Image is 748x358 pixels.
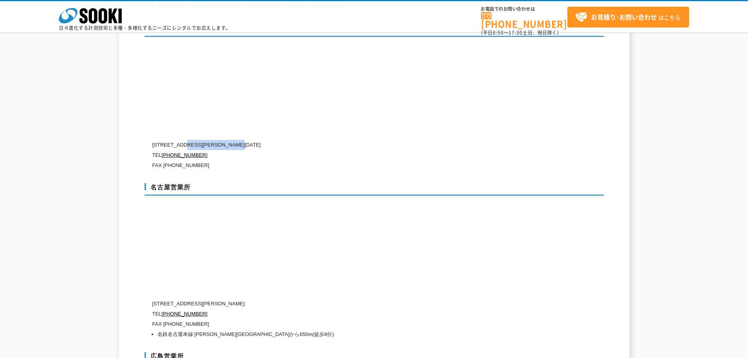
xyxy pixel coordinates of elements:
strong: お見積り･お問い合わせ [591,12,657,22]
li: 名鉄名古屋本線 [PERSON_NAME][GEOGRAPHIC_DATA]から650m(徒歩8分) [157,329,529,340]
p: TEL [152,309,529,319]
span: 8:50 [493,29,504,36]
p: FAX [PHONE_NUMBER] [152,160,529,171]
span: (平日 ～ 土日、祝日除く) [481,29,559,36]
p: [STREET_ADDRESS][PERSON_NAME] [152,299,529,309]
p: [STREET_ADDRESS][PERSON_NAME][DATE] [152,140,529,150]
span: お電話でのお問い合わせは [481,7,567,11]
h3: 名古屋営業所 [144,183,604,196]
span: はこちら [575,11,680,23]
span: 17:30 [508,29,523,36]
a: お見積り･お問い合わせはこちら [567,7,689,28]
p: TEL [152,150,529,160]
a: [PHONE_NUMBER] [161,311,207,317]
a: [PHONE_NUMBER] [161,152,207,158]
a: [PHONE_NUMBER] [481,12,567,28]
p: 日々進化する計測技術と多種・多様化するニーズにレンタルでお応えします。 [59,26,231,30]
p: FAX [PHONE_NUMBER] [152,319,529,329]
